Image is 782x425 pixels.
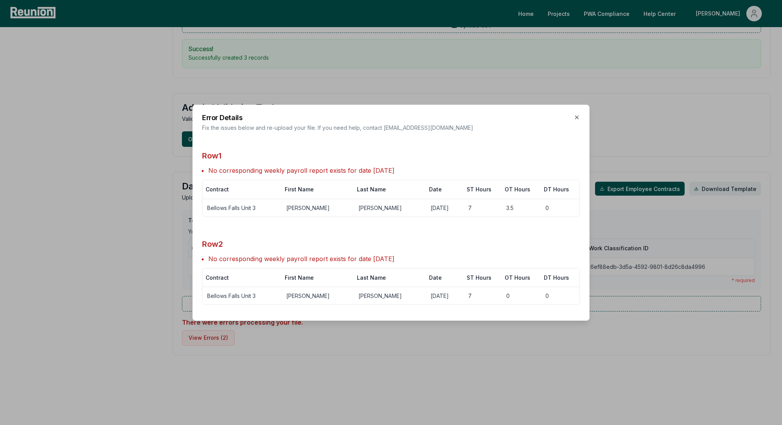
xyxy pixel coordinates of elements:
th: ST Hours [464,268,502,287]
div: [PERSON_NAME] [358,292,421,300]
th: DT Hours [541,268,580,287]
div: Bellows Falls Unit 3 [207,203,277,212]
div: 7 [468,203,497,212]
th: Contract [202,268,282,287]
div: [DATE] [431,292,459,300]
div: Bellows Falls Unit 3 [207,292,277,300]
p: Row 2 [202,238,580,249]
th: DT Hours [541,180,580,199]
div: 0 [506,292,536,300]
p: Fix the issues below and re-upload your file. If you need help, contact [EMAIL_ADDRESS][DOMAIN_NAME] [202,124,580,132]
th: Last Name [354,268,426,287]
th: First Name [282,180,354,199]
div: 0 [545,292,575,300]
h2: Error Details [202,114,580,121]
div: 0 [545,203,575,212]
th: First Name [282,268,354,287]
div: [PERSON_NAME] [286,292,349,300]
div: [DATE] [431,203,459,212]
th: ST Hours [464,180,502,199]
div: [PERSON_NAME] [286,203,349,212]
div: [PERSON_NAME] [358,203,421,212]
th: Date [426,268,464,287]
th: Last Name [354,180,426,199]
li: No corresponding weekly payroll report exists for date [DATE] [208,254,580,263]
div: 7 [468,292,497,300]
th: Contract [202,180,282,199]
p: Row 1 [202,150,580,161]
div: 3.5 [506,203,536,212]
th: OT Hours [502,268,541,287]
th: OT Hours [502,180,541,199]
li: No corresponding weekly payroll report exists for date [DATE] [208,166,580,175]
th: Date [426,180,464,199]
